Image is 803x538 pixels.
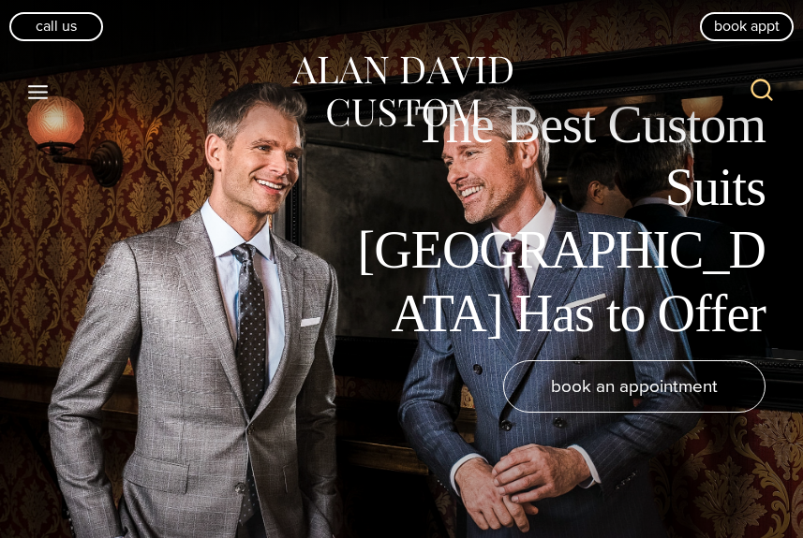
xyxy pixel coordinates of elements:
button: Open menu [19,75,58,109]
img: Alan David Custom [290,51,514,134]
a: book an appointment [503,360,766,413]
h1: The Best Custom Suits [GEOGRAPHIC_DATA] Has to Offer [344,94,766,345]
span: book an appointment [551,372,718,400]
a: book appt [700,12,794,40]
a: Call Us [9,12,103,40]
button: View Search Form [739,69,784,114]
iframe: Opens a widget where you can chat to one of our agents [684,482,784,529]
